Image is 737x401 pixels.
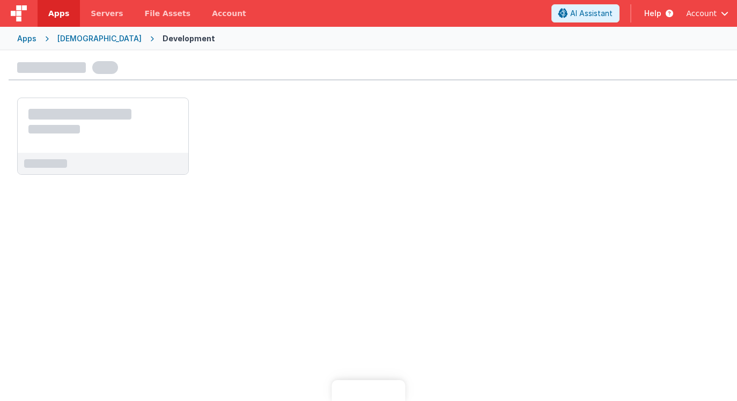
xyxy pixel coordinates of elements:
span: Account [686,8,717,19]
span: AI Assistant [570,8,613,19]
span: Servers [91,8,123,19]
div: Development [163,33,215,44]
div: Apps [17,33,36,44]
button: AI Assistant [551,4,620,23]
div: [DEMOGRAPHIC_DATA] [57,33,142,44]
span: Help [644,8,661,19]
span: Apps [48,8,69,19]
button: Account [686,8,728,19]
span: File Assets [145,8,191,19]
